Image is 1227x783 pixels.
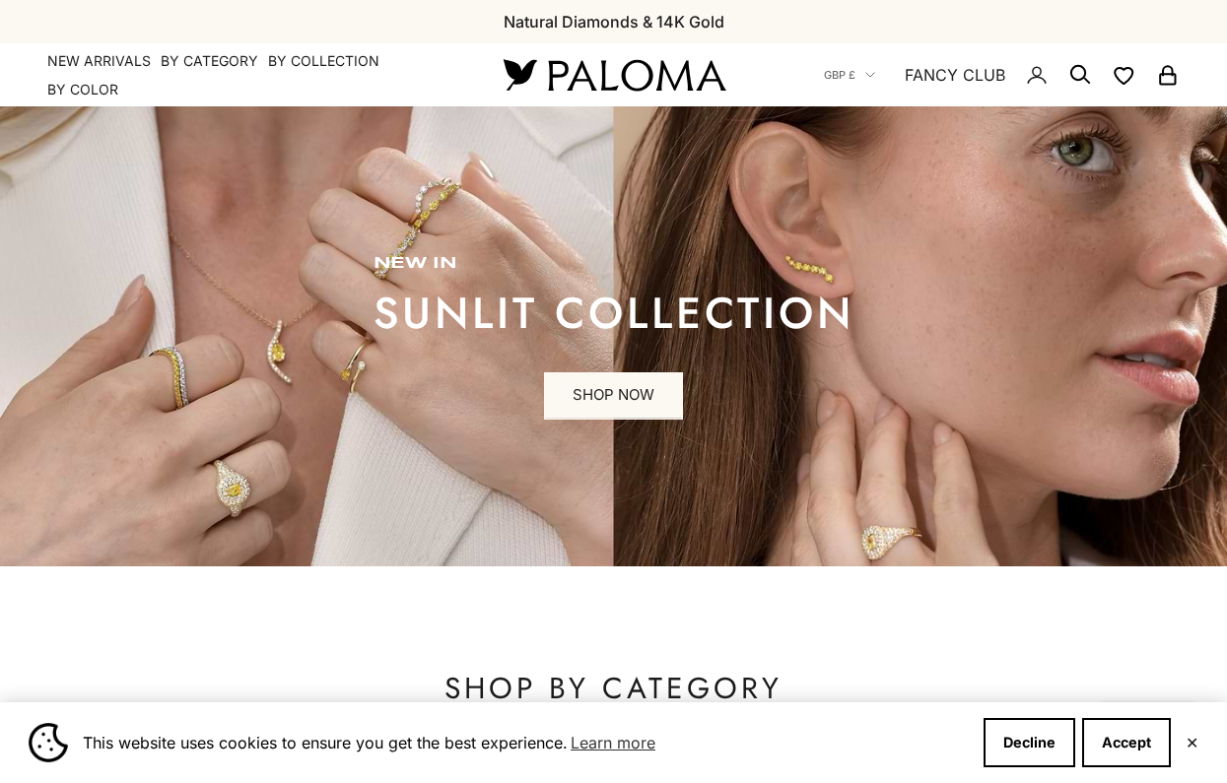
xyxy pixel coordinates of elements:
[47,51,456,99] nav: Primary navigation
[47,51,151,71] a: NEW ARRIVALS
[99,669,1128,708] p: SHOP BY CATEGORY
[29,723,68,762] img: Cookie banner
[504,9,724,34] p: Natural Diamonds & 14K Gold
[374,254,854,274] p: new in
[824,66,855,84] span: GBP £
[824,43,1180,106] nav: Secondary navigation
[1186,737,1198,749] button: Close
[374,294,854,333] p: sunlit collection
[268,51,379,71] summary: By Collection
[47,80,118,99] summary: By Color
[824,66,875,84] button: GBP £
[984,718,1075,767] button: Decline
[83,728,968,757] span: This website uses cookies to ensure you get the best experience.
[1082,718,1171,767] button: Accept
[568,728,658,757] a: Learn more
[161,51,258,71] summary: By Category
[544,372,683,420] a: SHOP NOW
[905,62,1005,88] a: FANCY CLUB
